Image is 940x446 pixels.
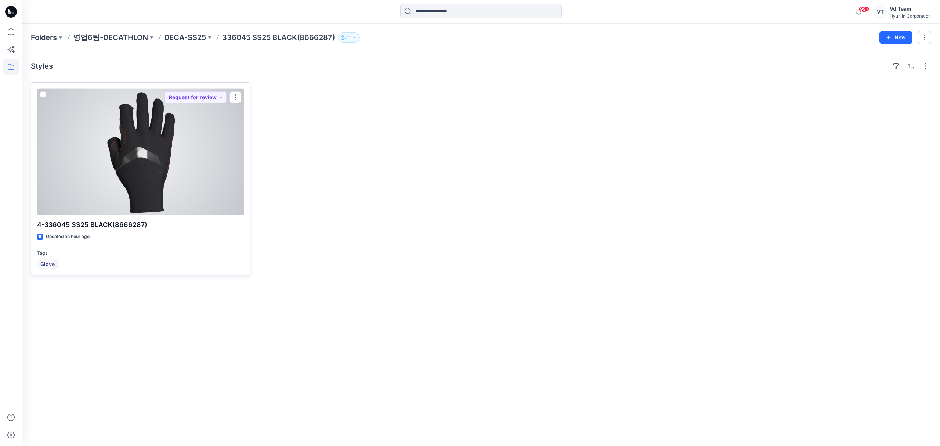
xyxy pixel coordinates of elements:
p: 336045 SS25 BLACK(8666287) [222,32,335,43]
div: VT [874,5,887,18]
div: Vd Team [890,4,931,13]
p: Tags [37,249,244,257]
p: Updated an hour ago [46,233,90,241]
a: 영업6팀-DECATHLON [73,32,148,43]
a: Folders [31,32,57,43]
h4: Styles [31,62,53,71]
p: 11 [347,33,351,42]
button: 11 [338,32,360,43]
a: DECA-SS25 [164,32,206,43]
span: 99+ [858,6,869,12]
button: New [879,31,912,44]
span: Glove [40,260,55,269]
p: 4-336045 SS25 BLACK(8666287) [37,220,244,230]
a: 4-336045 SS25 BLACK(8666287) [37,89,244,215]
div: Hyunjin Corporation [890,13,931,19]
